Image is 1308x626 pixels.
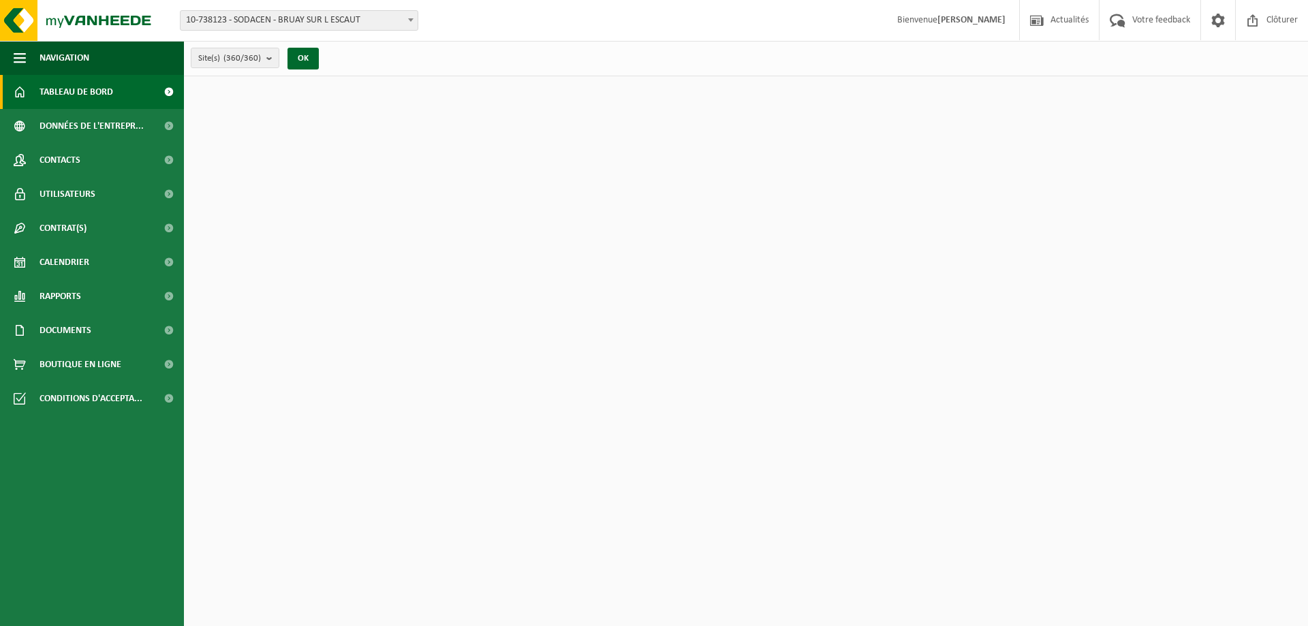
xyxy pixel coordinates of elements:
[40,381,142,416] span: Conditions d'accepta...
[181,11,418,30] span: 10-738123 - SODACEN - BRUAY SUR L ESCAUT
[40,41,89,75] span: Navigation
[40,279,81,313] span: Rapports
[40,211,87,245] span: Contrat(s)
[191,48,279,68] button: Site(s)(360/360)
[40,109,144,143] span: Données de l'entrepr...
[40,347,121,381] span: Boutique en ligne
[287,48,319,69] button: OK
[937,15,1006,25] strong: [PERSON_NAME]
[40,313,91,347] span: Documents
[198,48,261,69] span: Site(s)
[223,54,261,63] count: (360/360)
[40,177,95,211] span: Utilisateurs
[40,143,80,177] span: Contacts
[180,10,418,31] span: 10-738123 - SODACEN - BRUAY SUR L ESCAUT
[40,245,89,279] span: Calendrier
[40,75,113,109] span: Tableau de bord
